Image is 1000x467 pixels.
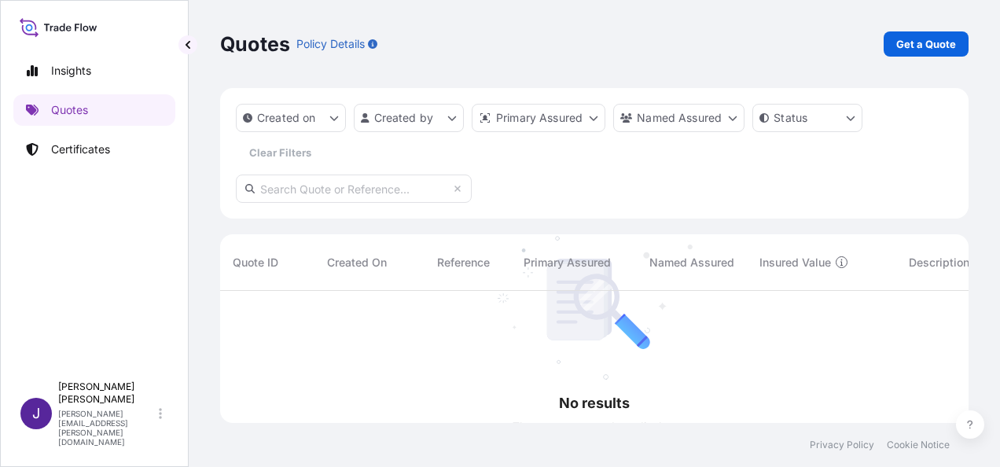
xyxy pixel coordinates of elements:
span: Insured Value [759,255,831,270]
p: Insights [51,63,91,79]
span: Quote ID [233,255,278,270]
a: Privacy Policy [810,439,874,451]
a: Quotes [13,94,175,126]
span: Created On [327,255,387,270]
button: cargoOwner Filter options [613,104,744,132]
p: [PERSON_NAME] [PERSON_NAME] [58,381,156,406]
span: No results [513,394,676,413]
span: Reference [437,255,490,270]
p: Quotes [220,31,290,57]
a: Insights [13,55,175,86]
p: Policy Details [296,36,365,52]
button: createdOn Filter options [236,104,346,132]
button: createdBy Filter options [354,104,464,132]
span: There are no records to display. [513,419,676,435]
p: Get a Quote [896,36,956,52]
p: Certificates [51,142,110,157]
a: Get a Quote [884,31,969,57]
p: Named Assured [637,110,722,126]
p: Primary Assured [496,110,583,126]
button: certificateStatus Filter options [752,104,862,132]
button: distributor Filter options [472,104,605,132]
a: Certificates [13,134,175,165]
span: J [32,406,40,421]
p: Created by [374,110,434,126]
p: Clear Filters [249,145,311,160]
span: Named Assured [649,255,734,270]
p: [PERSON_NAME][EMAIL_ADDRESS][PERSON_NAME][DOMAIN_NAME] [58,409,156,447]
button: Clear Filters [236,140,324,165]
input: Search Quote or Reference... [236,175,472,203]
p: Status [774,110,807,126]
a: Cookie Notice [887,439,950,451]
p: Created on [257,110,316,126]
span: Primary Assured [524,255,611,270]
p: Quotes [51,102,88,118]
